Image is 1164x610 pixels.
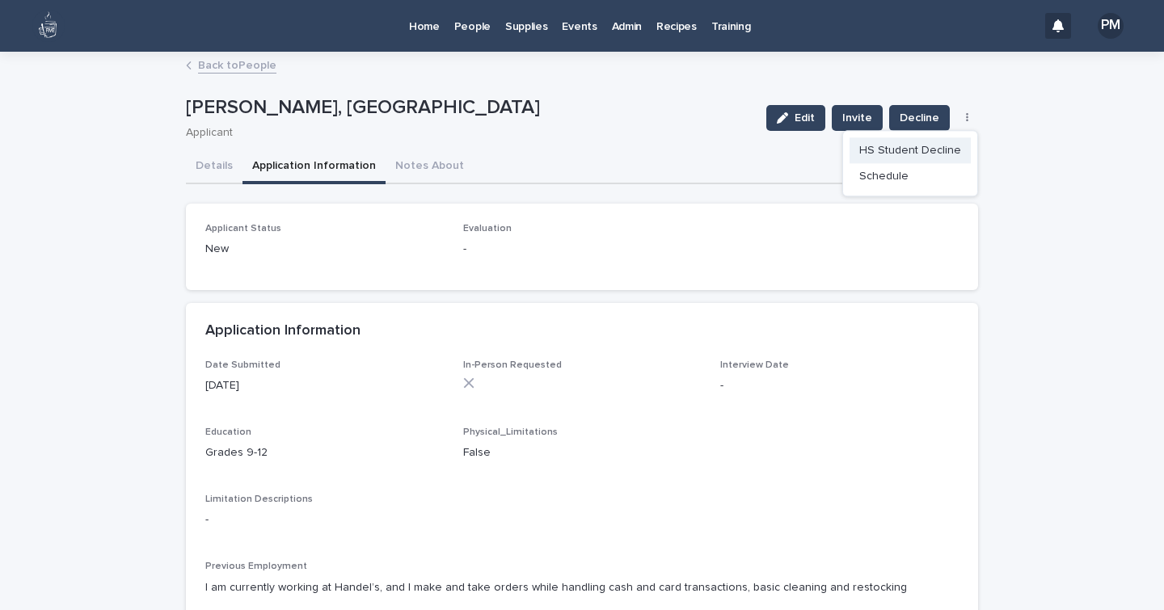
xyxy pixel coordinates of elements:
p: - [720,377,959,394]
span: HS Student Decline [859,142,961,158]
span: Interview Date [720,360,789,370]
button: Invite [832,105,883,131]
div: PM [1098,13,1124,39]
span: Limitation Descriptions [205,494,313,504]
button: Edit [766,105,825,131]
button: Decline [889,105,950,131]
span: Decline [900,110,939,126]
p: I am currently working at Handel’s, and I make and take orders while handling cash and card trans... [205,579,959,596]
span: Edit [795,112,815,124]
button: Notes About [386,150,474,184]
h2: Application Information [205,322,361,340]
p: New [205,241,444,258]
span: Date Submitted [205,360,280,370]
img: 80hjoBaRqlyywVK24fQd [32,10,65,42]
p: False [463,444,702,461]
p: [DATE] [205,377,444,394]
span: Schedule [859,168,909,184]
p: [PERSON_NAME], [GEOGRAPHIC_DATA] [186,96,753,120]
span: Education [205,427,251,437]
button: Application Information [242,150,386,184]
span: Applicant Status [205,224,281,233]
p: Grades 9-12 [205,444,444,461]
span: Evaluation [463,224,512,233]
span: Physical_Limitations [463,427,558,437]
p: - [205,511,959,528]
span: In-Person Requested [463,360,562,370]
a: Back toPeople [198,55,276,74]
p: Applicant [186,126,747,140]
p: - [463,241,702,258]
span: Previous Employment [205,562,307,571]
span: Invite [842,110,872,126]
button: Details [186,150,242,184]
